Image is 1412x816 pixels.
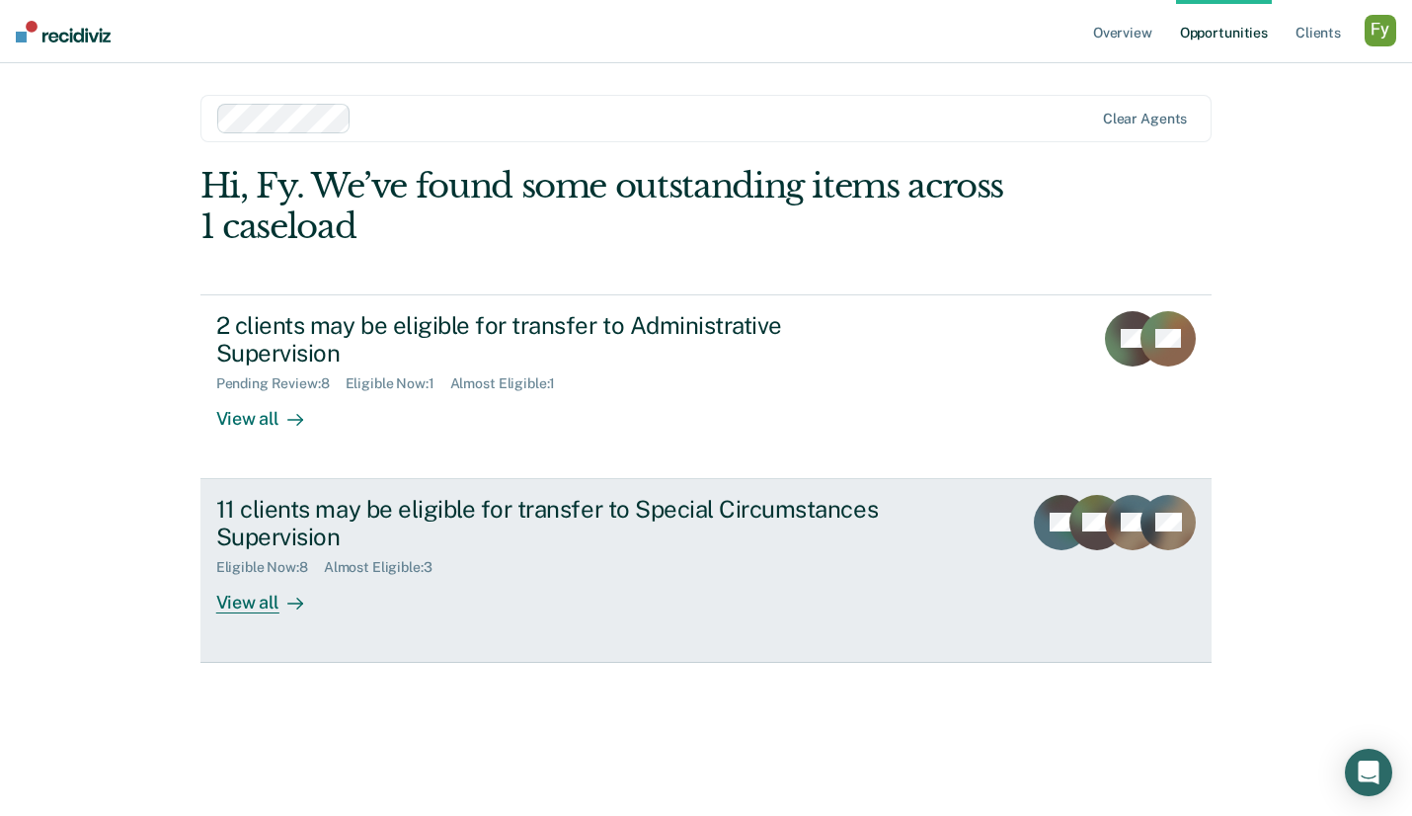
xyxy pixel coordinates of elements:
div: Open Intercom Messenger [1345,749,1392,796]
div: Eligible Now : 8 [216,559,324,576]
div: Almost Eligible : 1 [450,375,572,392]
div: Eligible Now : 1 [346,375,450,392]
div: Clear agents [1103,111,1187,127]
div: 11 clients may be eligible for transfer to Special Circumstances Supervision [216,495,909,552]
div: Almost Eligible : 3 [324,559,448,576]
a: 11 clients may be eligible for transfer to Special Circumstances SupervisionEligible Now:8Almost ... [200,479,1213,663]
div: 2 clients may be eligible for transfer to Administrative Supervision [216,311,909,368]
div: View all [216,392,327,431]
div: Hi, Fy. We’ve found some outstanding items across 1 caseload [200,166,1010,247]
div: Pending Review : 8 [216,375,346,392]
a: 2 clients may be eligible for transfer to Administrative SupervisionPending Review:8Eligible Now:... [200,294,1213,479]
div: View all [216,576,327,614]
img: Recidiviz [16,21,111,42]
